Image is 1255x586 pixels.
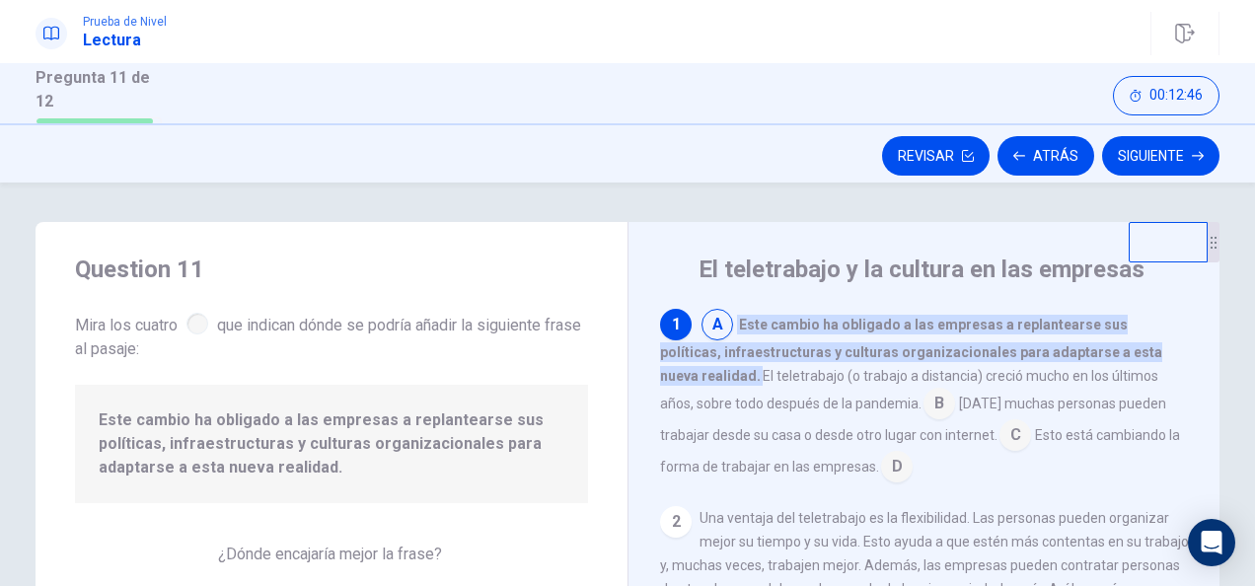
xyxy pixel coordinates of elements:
span: Este cambio ha obligado a las empresas a replantearse sus políticas, infraestructuras y culturas ... [99,408,564,479]
span: D [881,451,913,482]
h4: El teletrabajo y la cultura en las empresas [699,254,1144,285]
span: El teletrabajo (o trabajo a distancia) creció mucho en los últimos años, sobre todo después de la... [660,368,1158,411]
span: C [999,419,1031,451]
span: 00:12:46 [1149,88,1203,104]
h1: Lectura [83,29,167,52]
span: B [923,388,955,419]
span: A [701,309,733,340]
button: Revisar [882,136,990,176]
div: Open Intercom Messenger [1188,519,1235,566]
span: Mira los cuatro que indican dónde se podría añadir la siguiente frase al pasaje: [75,309,588,361]
span: Prueba de Nivel [83,15,167,29]
button: Atrás [997,136,1094,176]
h4: Question 11 [75,254,588,285]
span: ¿Dónde encajaría mejor la frase? [218,545,446,563]
div: 1 [660,309,692,340]
h1: Pregunta 11 de 12 [36,66,162,113]
button: Siguiente [1102,136,1219,176]
span: Este cambio ha obligado a las empresas a replantearse sus políticas, infraestructuras y culturas ... [660,315,1162,386]
button: 00:12:46 [1113,76,1219,115]
div: 2 [660,506,692,538]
